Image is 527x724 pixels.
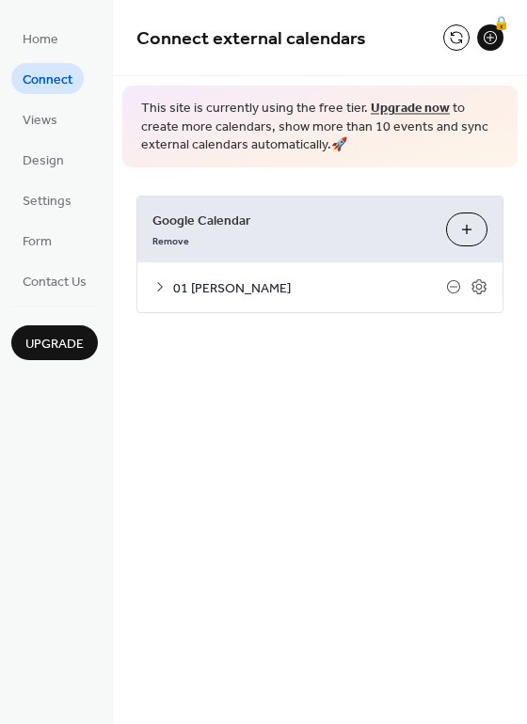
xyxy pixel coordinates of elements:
span: Connect [23,71,72,90]
span: Home [23,30,58,50]
span: Views [23,111,57,131]
a: Design [11,144,75,175]
span: Google Calendar [152,211,431,230]
span: Settings [23,192,72,212]
span: Remove [152,234,189,247]
span: Contact Us [23,273,87,292]
a: Contact Us [11,265,98,296]
span: Design [23,151,64,171]
a: Home [11,23,70,54]
button: Upgrade [11,325,98,360]
a: Views [11,103,69,134]
span: Connect external calendars [136,21,366,57]
a: Form [11,225,63,256]
span: 01 [PERSON_NAME] [173,278,446,298]
span: Upgrade [25,335,84,354]
a: Connect [11,63,84,94]
span: Form [23,232,52,252]
a: Settings [11,184,83,215]
span: This site is currently using the free tier. to create more calendars, show more than 10 events an... [141,100,499,155]
a: Upgrade now [371,96,450,121]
